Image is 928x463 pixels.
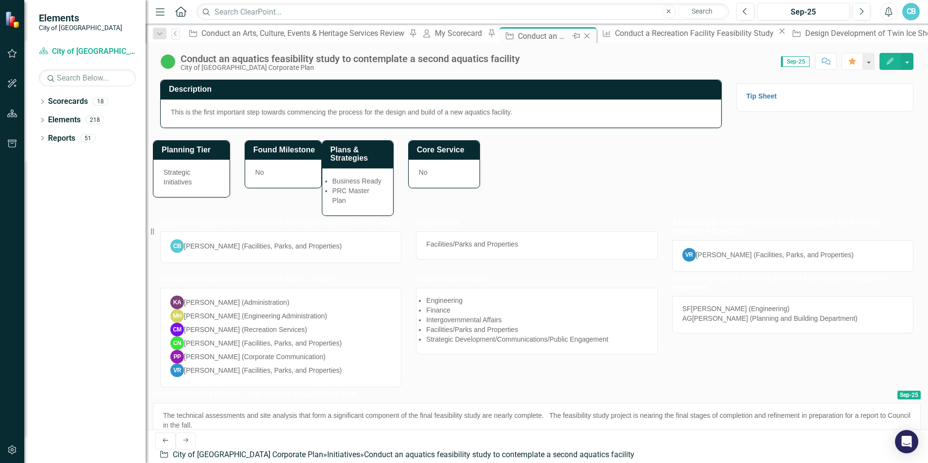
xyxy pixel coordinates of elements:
[895,430,918,453] div: Open Intercom Messenger
[159,449,638,461] div: » »
[48,133,75,144] a: Reports
[5,11,22,28] img: ClearPoint Strategy
[682,314,692,323] div: AG
[184,298,289,307] div: [PERSON_NAME] (Administration)
[253,146,316,154] h3: Found Milestone
[185,27,407,39] a: Conduct an Arts, Culture, Events & Heritage Services Review
[327,450,360,459] a: Initiatives
[163,412,911,429] span: The technical assessments and site analysis that form a significant component of the final feasib...
[160,218,401,227] h3: Responsible (Person responsible for the completion of the work)
[169,85,716,94] h3: Description
[426,297,463,304] span: Engineering
[615,27,776,39] div: Conduct a Recreation Facility Feasibility Study
[331,146,388,163] h3: Plans & Strategies
[201,27,407,39] div: Conduct an Arts, Culture, Events & Heritage Services Review
[255,168,264,176] span: No
[672,218,913,235] h3: Accountable (Person ultimately accountable for the work, typically a Director)
[761,6,846,18] div: Sep-25
[419,168,428,176] span: No
[153,390,843,398] h3: Internal Monthly Update - can contain unpublished info
[39,69,136,86] input: Search Below...
[184,325,307,334] div: [PERSON_NAME] (Recreation Services)
[170,239,184,253] div: CB
[85,116,104,124] div: 218
[416,218,657,227] h3: Department
[426,335,608,343] span: Strategic Development/Communications/Public Engagement
[364,450,634,459] div: Conduct an aquatics feasibility study to contemplate a second aquatics facility
[672,274,913,291] h3: Informed (Anyone who needs to be kept updated about the progress)
[170,309,184,323] div: MH
[184,352,326,362] div: [PERSON_NAME] (Corporate Communication)
[417,146,475,154] h3: Core Service
[162,146,225,154] h3: Planning Tier
[416,274,657,283] h3: Supporting Dept(s)
[80,134,96,142] div: 51
[184,311,327,321] div: [PERSON_NAME] (Engineering Administration)
[691,304,790,314] div: [PERSON_NAME] (Engineering)
[682,248,696,262] div: VR
[692,7,713,15] span: Search
[48,96,88,107] a: Scorecards
[426,306,450,314] span: Finance
[181,64,520,71] div: City of [GEOGRAPHIC_DATA] Corporate Plan
[173,450,323,459] a: City of [GEOGRAPHIC_DATA] Corporate Plan
[39,24,122,32] small: City of [GEOGRAPHIC_DATA]
[426,316,501,324] span: Intergovernmental Affairs
[181,53,520,64] div: Conduct an aquatics feasibility study to contemplate a second aquatics facility
[696,250,854,260] div: [PERSON_NAME] (Facilities, Parks, and Properties)
[170,350,184,364] div: PP
[160,274,401,283] h3: Consulted (Anyone who provides input, SMEs)
[39,12,122,24] span: Elements
[197,3,729,20] input: Search ClearPoint...
[170,323,184,336] div: CM
[171,107,711,117] p: This is the first important step towards commencing the process for the design and build of a new...
[902,3,920,20] button: CB
[682,304,691,314] div: SF
[170,364,184,377] div: VR
[435,27,485,39] div: My Scorecard
[426,326,518,333] span: Facilities/Parks and Properties
[164,168,192,186] span: Strategic Initiatives
[897,391,921,399] span: Sep-25
[746,92,777,100] a: Tip Sheet
[160,54,176,69] img: In Progress
[781,56,810,67] span: Sep-25
[598,27,776,39] a: Conduct a Recreation Facility Feasibility Study
[332,177,381,185] span: Business Ready
[93,98,108,106] div: 18
[678,5,727,18] button: Search
[184,338,342,348] div: [PERSON_NAME] (Facilities, Parks, and Properties)
[184,365,342,375] div: [PERSON_NAME] (Facilities, Parks, and Properties)
[518,30,570,42] div: Conduct an aquatics feasibility study to contemplate a second aquatics facility
[332,187,369,204] span: PRC Master Plan
[39,46,136,57] a: City of [GEOGRAPHIC_DATA] Corporate Plan
[48,115,81,126] a: Elements
[170,336,184,350] div: CN
[184,241,342,251] div: [PERSON_NAME] (Facilities, Parks, and Properties)
[426,240,518,248] span: Facilities/Parks and Properties
[419,27,485,39] a: My Scorecard
[757,3,850,20] button: Sep-25
[692,314,858,323] div: [PERSON_NAME] (Planning and Building Department)
[170,296,184,309] div: KA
